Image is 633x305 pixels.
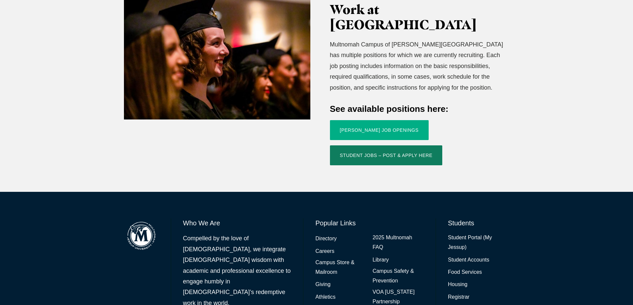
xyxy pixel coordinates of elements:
a: [PERSON_NAME] Job Openings [330,120,429,140]
a: Giving [315,280,330,289]
h3: Work at [GEOGRAPHIC_DATA] [330,2,509,33]
a: Library [372,255,389,265]
p: Multnomah Campus of [PERSON_NAME][GEOGRAPHIC_DATA] has multiple positions for which we are curren... [330,39,509,93]
a: Student Jobs – Post & Apply Here [330,145,443,165]
a: Campus Safety & Prevention [372,267,424,286]
a: Athletics [315,292,335,302]
a: Student Portal (My Jessup) [448,233,509,252]
a: Housing [448,280,468,289]
h4: See available positions here: [330,103,509,115]
h6: Popular Links [315,218,424,228]
h6: Who We Are [183,218,291,228]
a: Careers [315,247,334,256]
a: Registrar [448,292,470,302]
a: Campus Store & Mailroom [315,258,367,277]
h6: Students [448,218,509,228]
img: Multnomah Campus of Jessup University logo [124,218,159,253]
a: Food Services [448,267,482,277]
a: 2025 Multnomah FAQ [372,233,424,252]
a: Student Accounts [448,255,489,265]
a: Directory [315,234,337,244]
